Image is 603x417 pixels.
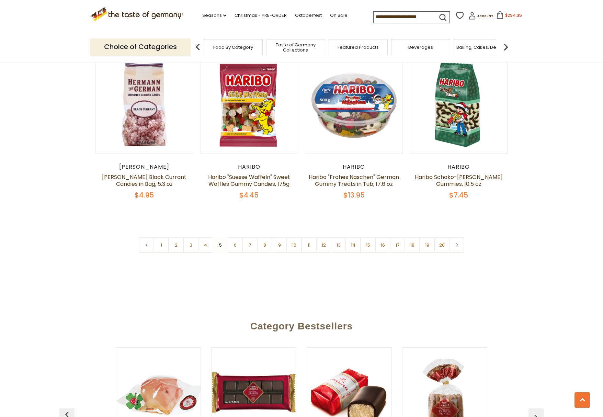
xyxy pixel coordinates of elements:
[390,237,405,253] a: 17
[434,237,450,253] a: 20
[208,173,290,188] a: Haribo "Suesse Waffeln" Sweet Waffles Gummy Candies, 175g
[95,164,193,170] div: [PERSON_NAME]
[330,12,348,19] a: On Sale
[410,164,508,170] div: Haribo
[90,38,191,55] p: Choice of Categories
[153,237,169,253] a: 1
[331,237,346,253] a: 13
[242,237,258,253] a: 7
[63,311,540,339] div: Category Bestsellers
[183,237,198,253] a: 3
[239,190,259,200] span: $4.45
[213,45,253,50] a: Food By Category
[202,12,226,19] a: Seasons
[295,12,322,19] a: Oktoberfest
[268,42,323,53] a: Taste of Germany Collections
[200,164,298,170] div: Haribo
[345,237,361,253] a: 14
[96,56,193,153] img: Hermann Bavarian Black Currant Candies in Bag, 5.3 oz
[305,164,403,170] div: Haribo
[499,40,513,54] img: next arrow
[456,45,510,50] a: Baking, Cakes, Desserts
[415,173,503,188] a: Haribo Schoko-[PERSON_NAME] Gummies, 10.5 oz
[309,173,399,188] a: Haribo "Frohes Naschen" German Gummy Treats in Tub, 17.6 oz
[305,56,402,153] img: Haribo "Frohes Naschen" German Gummy Treats in Tub, 17.6 oz
[405,237,420,253] a: 18
[102,173,186,188] a: [PERSON_NAME] Black Currant Candies in Bag, 5.3 oz
[301,237,317,253] a: 11
[168,237,184,253] a: 2
[191,40,205,54] img: previous arrow
[286,237,302,253] a: 10
[201,56,298,153] img: Haribo "Suesse Waffeln" Sweet Waffles Gummy Candies, 175g
[494,11,524,22] button: $294.35
[468,12,493,22] a: Account
[257,237,272,253] a: 8
[135,190,154,200] span: $4.95
[360,237,376,253] a: 15
[410,56,507,153] img: Haribo Schoko-Minz-Traum Gummies, 10.5 oz
[477,14,493,18] span: Account
[449,190,468,200] span: $7.45
[343,190,365,200] span: $13.95
[375,237,390,253] a: 16
[419,237,435,253] a: 19
[227,237,243,253] a: 6
[272,237,287,253] a: 9
[505,12,522,18] span: $294.35
[198,237,213,253] a: 4
[316,237,331,253] a: 12
[235,12,287,19] a: Christmas - PRE-ORDER
[408,45,433,50] a: Beverages
[338,45,379,50] a: Featured Products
